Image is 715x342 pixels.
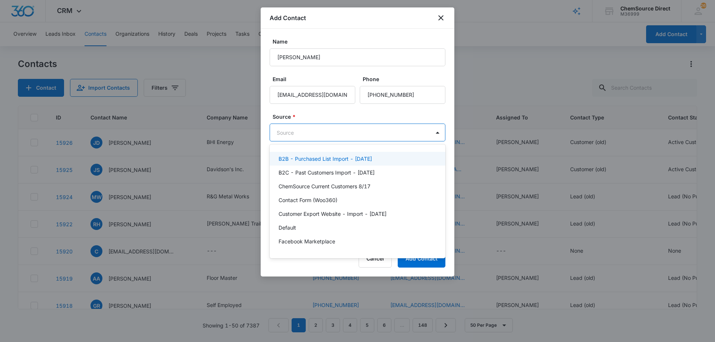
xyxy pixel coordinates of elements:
[279,251,304,259] p: File Import
[279,155,372,163] p: B2B - Purchased List Import - [DATE]
[279,196,337,204] p: Contact Form (Woo360)
[279,182,371,190] p: ChemSource Current Customers 8/17
[279,169,375,176] p: B2C - Past Customers Import - [DATE]
[279,237,335,245] p: Facebook Marketplace
[279,210,387,218] p: Customer Export Website - Import - [DATE]
[279,224,296,231] p: Default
